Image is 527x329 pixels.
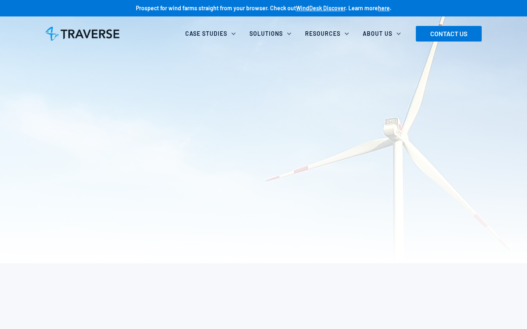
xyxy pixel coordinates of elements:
[250,30,283,38] div: Solutions
[378,5,390,12] a: here
[245,25,300,43] div: Solutions
[305,30,340,38] div: Resources
[136,5,296,12] strong: Prospect for wind farms straight from your browser. Check out
[358,25,410,43] div: About Us
[390,5,392,12] strong: .
[363,30,392,38] div: About Us
[185,30,227,38] div: Case Studies
[416,26,482,42] a: CONTACT US
[296,5,345,12] a: WindDesk Discover
[180,25,245,43] div: Case Studies
[345,5,378,12] strong: . Learn more
[300,25,358,43] div: Resources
